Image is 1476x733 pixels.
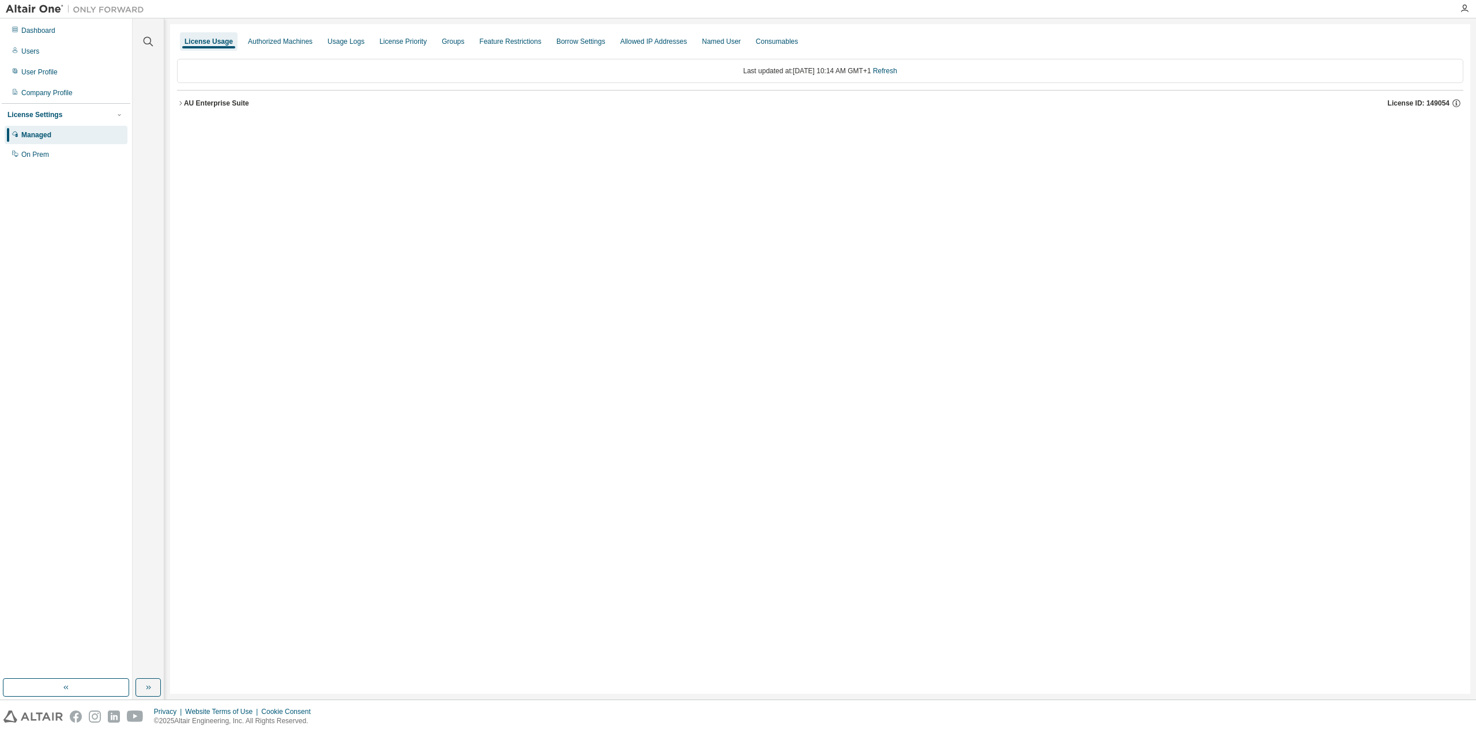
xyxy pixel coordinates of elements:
div: User Profile [21,67,58,77]
div: Named User [702,37,740,46]
p: © 2025 Altair Engineering, Inc. All Rights Reserved. [154,716,318,726]
img: youtube.svg [127,711,144,723]
div: Authorized Machines [248,37,312,46]
img: altair_logo.svg [3,711,63,723]
div: Groups [442,37,464,46]
div: Last updated at: [DATE] 10:14 AM GMT+1 [177,59,1463,83]
div: On Prem [21,150,49,159]
img: facebook.svg [70,711,82,723]
div: Dashboard [21,26,55,35]
div: Privacy [154,707,185,716]
div: Consumables [756,37,798,46]
div: License Usage [184,37,233,46]
img: linkedin.svg [108,711,120,723]
div: Cookie Consent [261,707,317,716]
span: License ID: 149054 [1388,99,1449,108]
div: License Settings [7,110,62,119]
div: AU Enterprise Suite [184,99,249,108]
button: AU Enterprise SuiteLicense ID: 149054 [177,91,1463,116]
div: Website Terms of Use [185,707,261,716]
div: Users [21,47,39,56]
div: Feature Restrictions [480,37,541,46]
img: instagram.svg [89,711,101,723]
a: Refresh [873,67,897,75]
div: Usage Logs [327,37,364,46]
div: Allowed IP Addresses [620,37,687,46]
img: Altair One [6,3,150,15]
div: License Priority [379,37,427,46]
div: Borrow Settings [556,37,605,46]
div: Managed [21,130,51,140]
div: Company Profile [21,88,73,97]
